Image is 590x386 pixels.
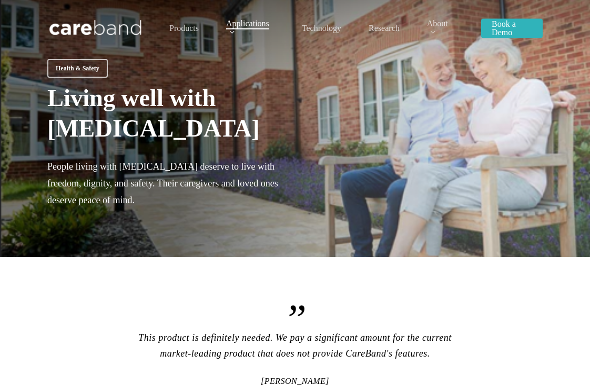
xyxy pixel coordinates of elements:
span: Health & Safety [56,63,99,74]
span: Book a Demo [492,19,516,37]
a: Technology [302,24,341,33]
a: About [427,19,454,37]
span: About [427,19,448,28]
p: This product is definitely needed. We pay a significant amount for the current market-leading pro... [121,298,468,375]
span: Living well with [MEDICAL_DATA] [47,85,260,142]
a: Applications [226,19,274,37]
a: Health & Safety [47,59,108,78]
a: Products [169,24,199,33]
span: ” [121,298,468,340]
a: Book a Demo [481,20,543,37]
p: People living with [MEDICAL_DATA] deserve to live with freedom, dignity, and safety. Their caregi... [47,158,284,223]
a: Research [369,24,400,33]
span: Applications [226,19,269,28]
